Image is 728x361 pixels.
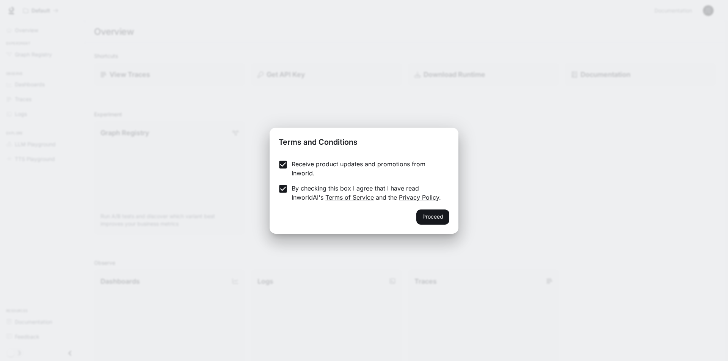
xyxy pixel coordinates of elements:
h2: Terms and Conditions [270,128,458,153]
p: By checking this box I agree that I have read InworldAI's and the . [292,184,443,202]
p: Receive product updates and promotions from Inworld. [292,159,443,178]
button: Proceed [416,209,449,225]
a: Terms of Service [325,194,374,201]
a: Privacy Policy [399,194,439,201]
